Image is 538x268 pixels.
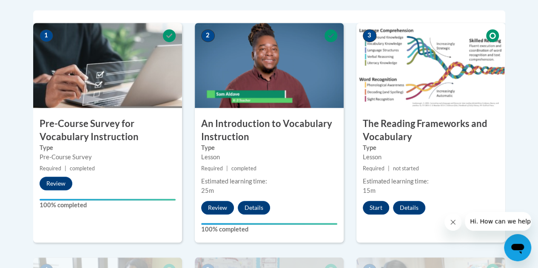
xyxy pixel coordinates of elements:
[356,117,505,144] h3: The Reading Frameworks and Vocabulary
[201,152,337,162] div: Lesson
[201,177,337,186] div: Estimated learning time:
[40,165,61,172] span: Required
[40,177,72,190] button: Review
[393,165,419,172] span: not started
[195,117,344,144] h3: An Introduction to Vocabulary Instruction
[363,201,389,214] button: Start
[363,29,376,42] span: 3
[5,6,69,13] span: Hi. How can we help?
[40,199,176,200] div: Your progress
[201,29,215,42] span: 2
[70,165,95,172] span: completed
[195,23,344,108] img: Course Image
[65,165,66,172] span: |
[33,23,182,108] img: Course Image
[201,201,234,214] button: Review
[201,187,214,194] span: 25m
[465,212,531,231] iframe: Message from company
[388,165,390,172] span: |
[33,117,182,144] h3: Pre-Course Survey for Vocabulary Instruction
[393,201,425,214] button: Details
[231,165,256,172] span: completed
[40,152,176,162] div: Pre-Course Survey
[363,152,499,162] div: Lesson
[201,225,337,234] label: 100% completed
[238,201,270,214] button: Details
[363,187,376,194] span: 15m
[363,143,499,152] label: Type
[504,234,531,261] iframe: Button to launch messaging window
[226,165,228,172] span: |
[444,214,461,231] iframe: Close message
[40,29,53,42] span: 1
[40,200,176,210] label: 100% completed
[363,165,384,172] span: Required
[40,143,176,152] label: Type
[201,223,337,225] div: Your progress
[363,177,499,186] div: Estimated learning time:
[356,23,505,108] img: Course Image
[201,165,223,172] span: Required
[201,143,337,152] label: Type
